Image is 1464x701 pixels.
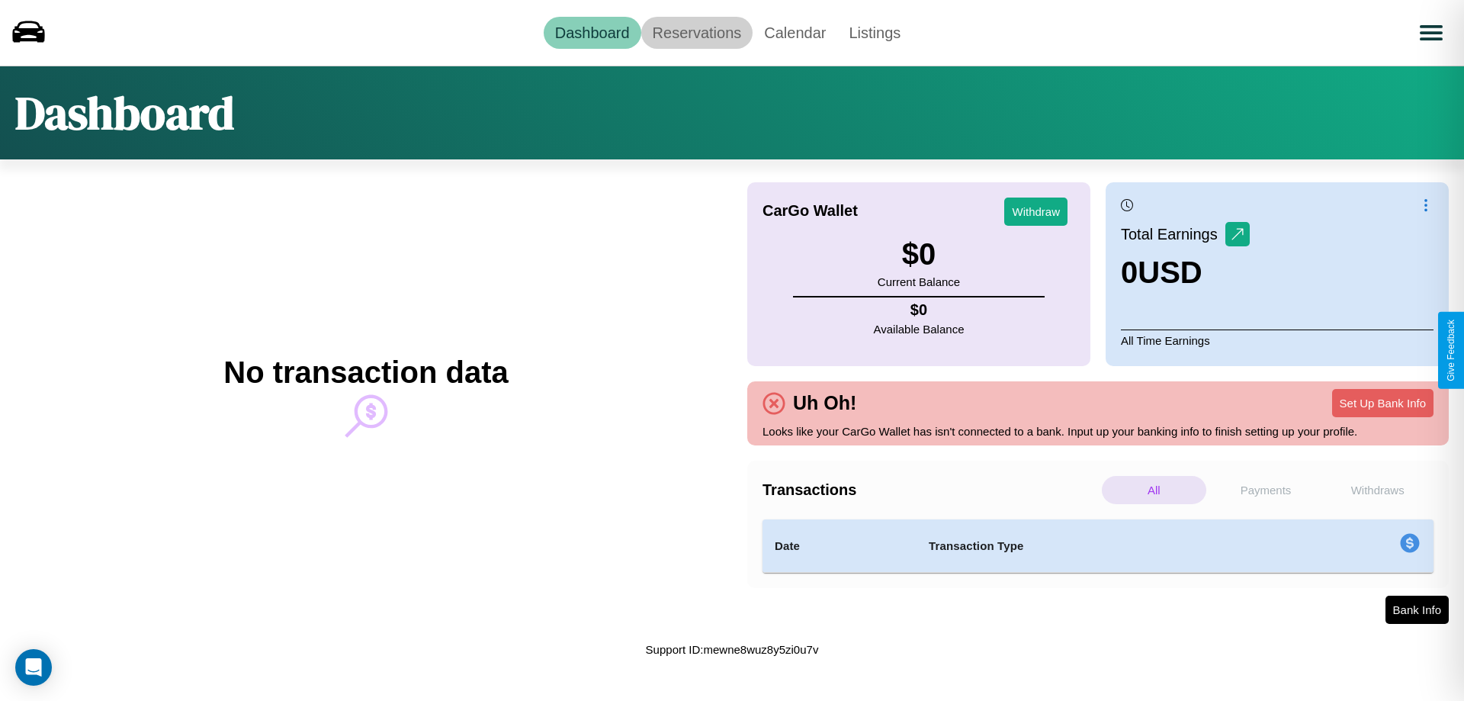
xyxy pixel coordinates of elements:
h4: CarGo Wallet [762,202,858,220]
p: Payments [1214,476,1318,504]
a: Calendar [753,17,837,49]
button: Bank Info [1385,596,1449,624]
table: simple table [762,519,1433,573]
a: Listings [837,17,912,49]
div: Open Intercom Messenger [15,649,52,686]
h4: Uh Oh! [785,392,864,414]
a: Dashboard [544,17,641,49]
h3: $ 0 [878,237,960,272]
p: Total Earnings [1121,220,1225,248]
a: Reservations [641,17,753,49]
h2: No transaction data [223,355,508,390]
div: Give Feedback [1446,320,1456,381]
h4: $ 0 [874,301,965,319]
h4: Transactions [762,481,1098,499]
h1: Dashboard [15,82,234,144]
button: Set Up Bank Info [1332,389,1433,417]
h4: Transaction Type [929,537,1275,555]
p: Support ID: mewne8wuz8y5zi0u7v [646,639,819,660]
button: Open menu [1410,11,1453,54]
p: All [1102,476,1206,504]
p: Current Balance [878,272,960,292]
button: Withdraw [1004,198,1067,226]
p: Looks like your CarGo Wallet has isn't connected to a bank. Input up your banking info to finish ... [762,421,1433,442]
h4: Date [775,537,904,555]
h3: 0 USD [1121,256,1250,290]
p: Withdraws [1325,476,1430,504]
p: All Time Earnings [1121,330,1433,351]
p: Available Balance [874,319,965,339]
